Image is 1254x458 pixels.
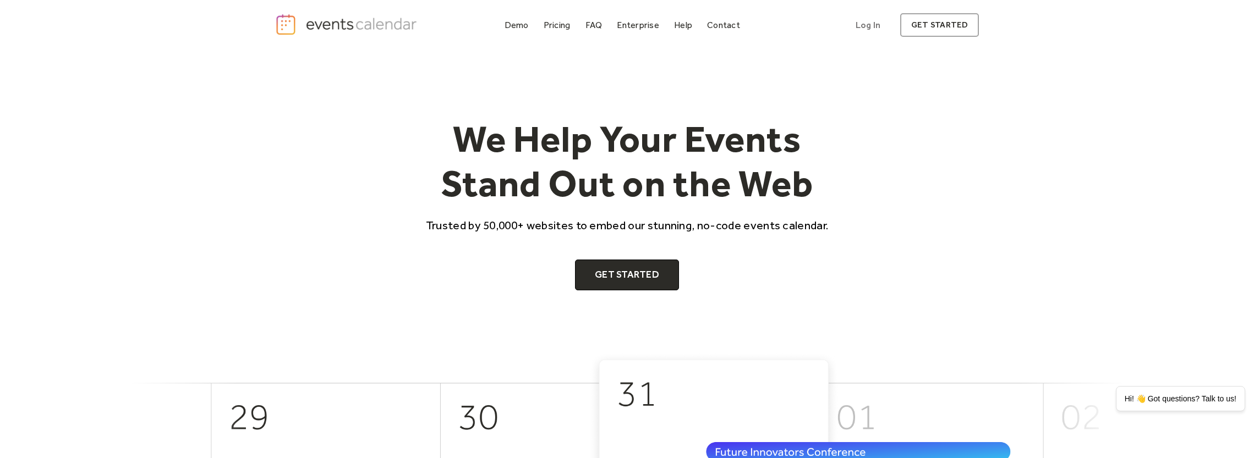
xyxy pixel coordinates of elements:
[500,18,533,32] a: Demo
[617,22,659,28] div: Enterprise
[585,22,603,28] div: FAQ
[575,260,679,290] a: Get Started
[674,22,692,28] div: Help
[544,22,571,28] div: Pricing
[539,18,575,32] a: Pricing
[845,13,891,37] a: Log In
[707,22,740,28] div: Contact
[900,13,979,37] a: get started
[670,18,697,32] a: Help
[703,18,744,32] a: Contact
[612,18,663,32] a: Enterprise
[275,13,420,36] a: home
[416,117,839,206] h1: We Help Your Events Stand Out on the Web
[581,18,607,32] a: FAQ
[505,22,529,28] div: Demo
[416,217,839,233] p: Trusted by 50,000+ websites to embed our stunning, no-code events calendar.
